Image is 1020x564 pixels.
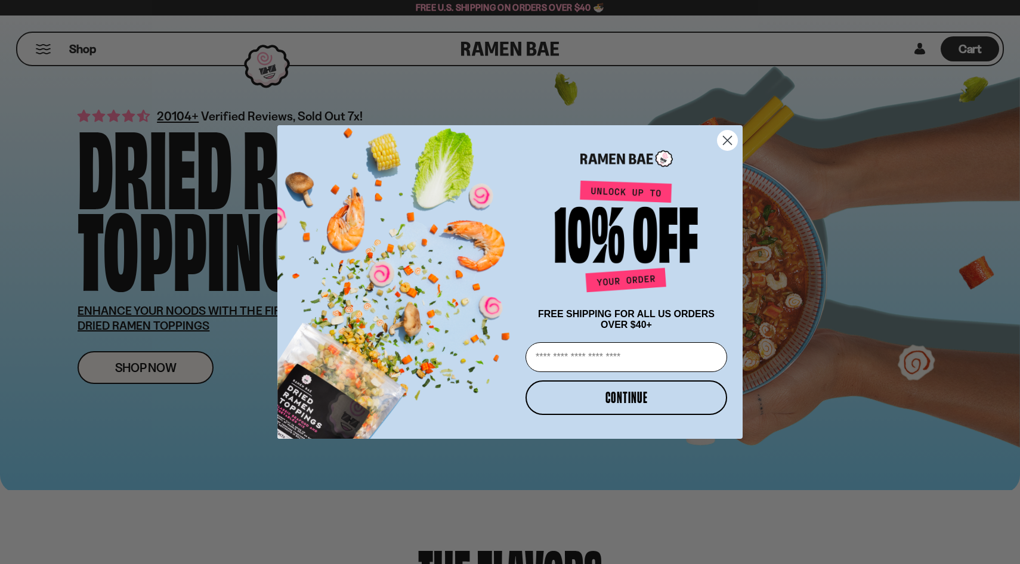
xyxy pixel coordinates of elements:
span: FREE SHIPPING FOR ALL US ORDERS OVER $40+ [538,309,715,330]
img: Ramen Bae Logo [580,149,673,169]
button: Close dialog [717,130,738,151]
button: CONTINUE [526,380,727,415]
img: Unlock up to 10% off [552,180,701,297]
img: ce7035ce-2e49-461c-ae4b-8ade7372f32c.png [277,114,521,439]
